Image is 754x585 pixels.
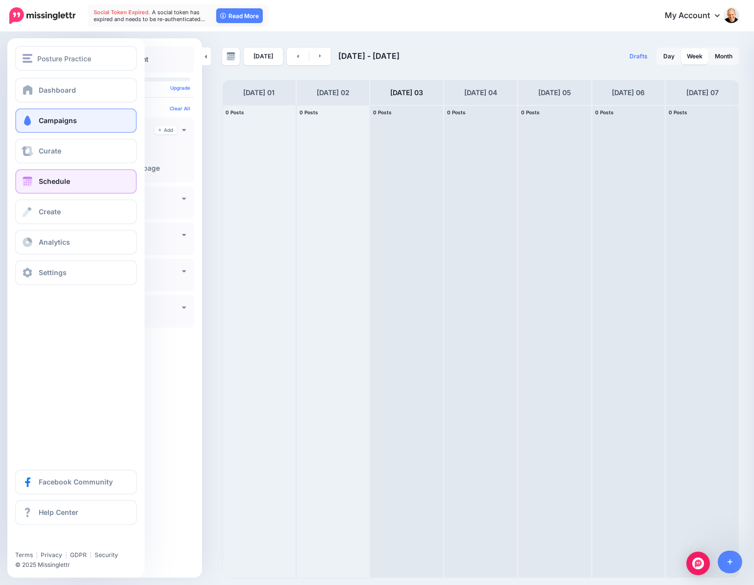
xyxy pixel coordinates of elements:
span: Posture Practice [37,53,91,64]
span: 0 Posts [669,109,687,115]
span: 0 Posts [373,109,392,115]
a: Add [154,126,177,134]
a: My Account [655,4,739,28]
iframe: Twitter Follow Button [15,537,90,547]
span: Social Token Expired. [94,9,151,16]
span: Dashboard [39,86,76,94]
li: © 2025 Missinglettr [15,560,143,570]
span: 0 Posts [595,109,614,115]
span: Campaigns [39,116,77,125]
a: Campaigns [15,108,137,133]
span: Help Center [39,508,78,516]
span: [DATE] - [DATE] [338,51,400,61]
h4: [DATE] 01 [243,87,275,99]
h4: [DATE] 03 [390,87,423,99]
span: 0 Posts [300,109,318,115]
a: Dashboard [15,78,137,102]
span: | [90,551,92,559]
a: Settings [15,260,137,285]
span: Drafts [629,53,648,59]
span: Analytics [39,238,70,246]
div: Open Intercom Messenger [686,552,710,575]
a: Terms [15,551,33,559]
a: Privacy [41,551,62,559]
button: Posture Practice [15,46,137,71]
a: Create [15,200,137,224]
a: Day [657,49,680,64]
img: menu.png [23,54,32,63]
img: Missinglettr [9,7,75,24]
span: | [36,551,38,559]
a: Help Center [15,500,137,525]
span: Schedule [39,177,70,185]
a: Security [95,551,118,559]
h4: [DATE] 07 [686,87,719,99]
img: calendar-grey-darker.png [226,52,235,61]
a: Clear All [170,105,190,111]
a: Analytics [15,230,137,254]
a: Upgrade [170,85,190,91]
span: Curate [39,147,61,155]
a: [DATE] [244,48,283,65]
span: A social token has expired and needs to be re-authenticated… [94,9,205,23]
span: Settings [39,268,67,277]
h4: [DATE] 02 [317,87,350,99]
span: 0 Posts [447,109,466,115]
a: Read More [216,8,263,23]
span: | [65,551,67,559]
h4: [DATE] 05 [538,87,571,99]
span: Create [39,207,61,216]
h4: [DATE] 04 [464,87,497,99]
a: GDPR [70,551,87,559]
a: Schedule [15,169,137,194]
a: Facebook Community [15,470,137,494]
a: Week [681,49,708,64]
a: Curate [15,139,137,163]
span: 0 Posts [226,109,244,115]
h4: [DATE] 06 [612,87,645,99]
span: Facebook Community [39,478,113,486]
a: Month [709,49,738,64]
a: Drafts [624,48,653,65]
span: 0 Posts [521,109,540,115]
